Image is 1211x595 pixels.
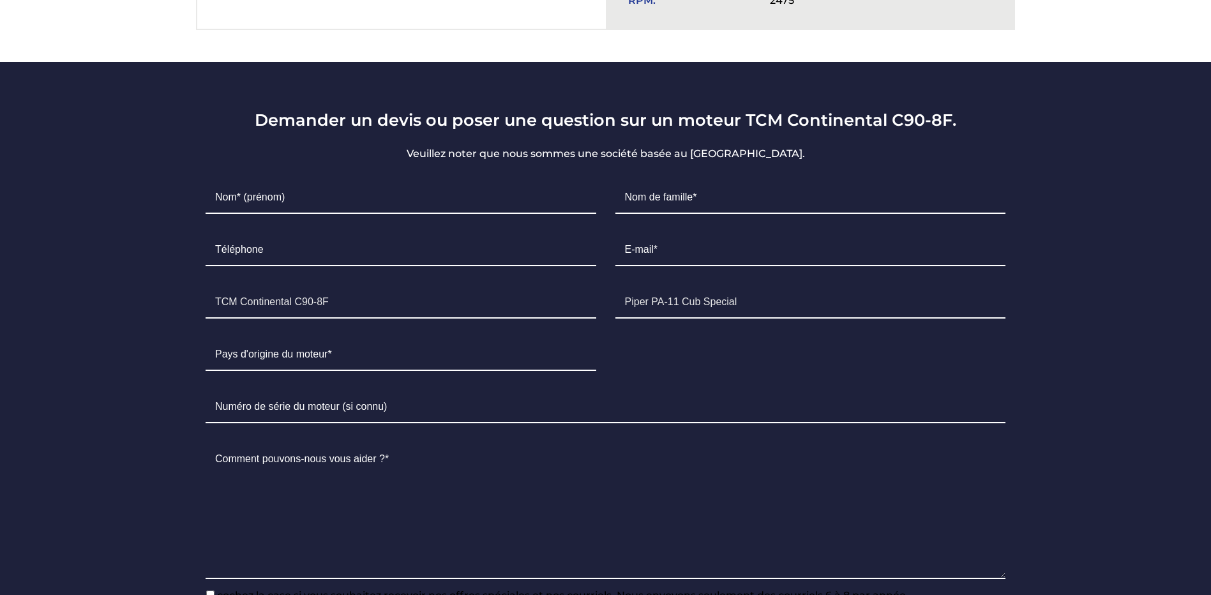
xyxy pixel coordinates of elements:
[615,287,1006,319] input: Avions
[196,146,1015,162] p: Veuillez noter que nous sommes une société basée au [GEOGRAPHIC_DATA].
[206,234,596,266] input: Téléphone
[206,339,596,371] input: Pays d'origine du moteur*
[196,110,1015,130] h3: Demander un devis ou poser une question sur un moteur TCM Continental C90-8F.
[206,391,1005,423] input: Numéro de série du moteur (si connu)
[615,234,1006,266] input: E-mail*
[615,182,1006,214] input: Nom de famille*
[206,182,596,214] input: Nom* (prénom)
